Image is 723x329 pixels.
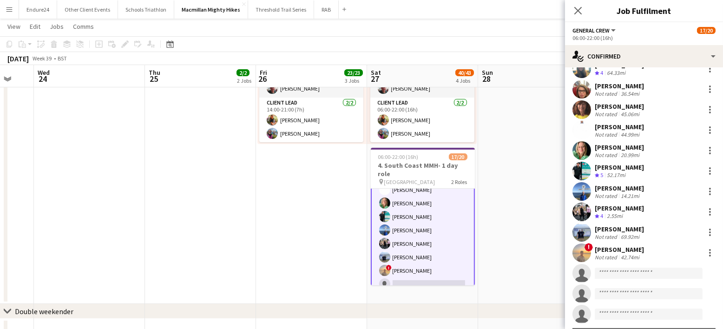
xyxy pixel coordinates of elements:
span: 17/20 [449,153,467,160]
span: 2/2 [237,69,250,76]
div: Not rated [595,131,619,138]
span: 17/20 [697,27,716,34]
div: 2 Jobs [237,77,251,84]
span: 25 [147,73,160,84]
app-card-role: Client Lead2/206:00-22:00 (16h)[PERSON_NAME][PERSON_NAME] [370,98,474,143]
span: Wed [38,68,50,77]
div: Confirmed [565,45,723,67]
button: Other Client Events [57,0,118,19]
span: ! [386,265,392,270]
span: 23/23 [344,69,363,76]
span: 28 [480,73,493,84]
div: 45.06mi [619,111,641,118]
div: [DATE] [7,54,29,63]
a: View [4,20,24,33]
div: 64.33mi [605,69,627,77]
button: RAB [314,0,339,19]
span: General Crew [572,27,610,34]
button: Threshold Trail Series [248,0,314,19]
span: 4 [600,69,603,76]
span: Comms [73,22,94,31]
div: [PERSON_NAME] [595,123,644,131]
span: Fri [260,68,267,77]
span: 4 [600,212,603,219]
div: Not rated [595,111,619,118]
a: Edit [26,20,44,33]
button: Endure24 [19,0,57,19]
a: Jobs [46,20,67,33]
div: 4 Jobs [456,77,473,84]
span: Thu [149,68,160,77]
div: [PERSON_NAME] [595,245,644,254]
button: General Crew [572,27,617,34]
div: 52.17mi [605,171,627,179]
button: Macmillan Mighty Hikes [174,0,248,19]
div: 42.74mi [619,254,641,261]
div: 20.99mi [619,151,641,158]
div: 3 Jobs [345,77,362,84]
div: 44.99mi [619,131,641,138]
div: 2.55mi [605,212,624,220]
div: 06:00-22:00 (16h) [572,34,716,41]
button: Schools Triathlon [118,0,174,19]
span: View [7,22,20,31]
span: 06:00-22:00 (16h) [378,153,419,160]
div: [PERSON_NAME] [595,143,644,151]
span: Week 39 [31,55,54,62]
div: BST [58,55,67,62]
span: Sat [371,68,381,77]
div: [PERSON_NAME] [595,184,644,192]
div: [PERSON_NAME] [595,225,644,233]
span: ! [585,243,593,251]
h3: Job Fulfilment [565,5,723,17]
div: Not rated [595,90,619,97]
div: [PERSON_NAME] [595,82,644,90]
div: 36.54mi [619,90,641,97]
app-card-role: [PERSON_NAME][PERSON_NAME][PERSON_NAME][PERSON_NAME][PERSON_NAME][PERSON_NAME][PERSON_NAME][PERSO... [371,72,475,321]
div: [PERSON_NAME] [595,102,644,111]
div: [PERSON_NAME] [595,163,644,171]
span: 40/43 [455,69,474,76]
span: 5 [600,171,603,178]
div: 69.92mi [619,233,641,240]
div: Double weekender [15,307,73,316]
app-card-role: Client Lead2/214:00-21:00 (7h)[PERSON_NAME][PERSON_NAME] [259,98,363,143]
div: Not rated [595,254,619,261]
div: Not rated [595,151,619,158]
div: [PERSON_NAME] [595,204,644,212]
div: Not rated [595,192,619,199]
span: 27 [369,73,381,84]
app-job-card: 06:00-22:00 (16h)17/204. South Coast MMH- 1 day role [GEOGRAPHIC_DATA]2 Roles[PERSON_NAME][PERSON... [371,148,475,285]
span: 2 Roles [452,178,467,185]
span: Jobs [50,22,64,31]
span: Sun [482,68,493,77]
span: Edit [30,22,40,31]
a: Comms [69,20,98,33]
span: [GEOGRAPHIC_DATA] [384,178,435,185]
span: 24 [36,73,50,84]
span: 26 [258,73,267,84]
div: Not rated [595,233,619,240]
div: 14.21mi [619,192,641,199]
h3: 4. South Coast MMH- 1 day role [371,161,475,178]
